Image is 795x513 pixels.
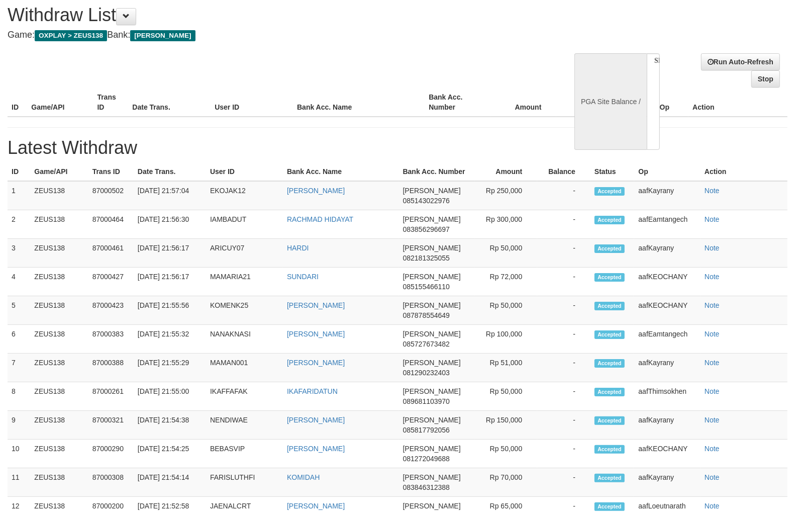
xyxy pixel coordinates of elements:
a: Note [705,473,720,481]
td: - [537,440,590,468]
td: NANAKNASI [206,325,283,354]
td: ZEUS138 [30,411,88,440]
th: Game/API [27,88,93,117]
td: ZEUS138 [30,296,88,325]
span: Accepted [594,445,625,454]
td: 87000464 [88,210,134,239]
a: RACHMAD HIDAYAT [287,215,353,223]
td: 3 [8,239,30,268]
th: Date Trans. [128,88,211,117]
span: Accepted [594,359,625,368]
td: 87000427 [88,268,134,296]
td: aafKEOCHANY [634,296,701,325]
td: Rp 100,000 [475,325,538,354]
td: ZEUS138 [30,468,88,497]
a: [PERSON_NAME] [287,187,345,195]
th: Status [590,162,634,181]
a: Note [705,416,720,424]
span: 087878554649 [403,311,450,319]
td: aafKayrany [634,468,701,497]
a: SUNDARI [287,273,319,281]
span: Accepted [594,273,625,282]
td: 7 [8,354,30,382]
a: Note [705,502,720,510]
td: aafEamtangech [634,325,701,354]
th: User ID [211,88,293,117]
td: - [537,411,590,440]
td: ZEUS138 [30,382,88,411]
td: 5 [8,296,30,325]
td: BEBASVIP [206,440,283,468]
span: Accepted [594,502,625,511]
td: Rp 72,000 [475,268,538,296]
span: [PERSON_NAME] [403,301,461,309]
a: Note [705,445,720,453]
td: - [537,468,590,497]
td: 10 [8,440,30,468]
a: Note [705,187,720,195]
th: Balance [537,162,590,181]
th: User ID [206,162,283,181]
td: ZEUS138 [30,210,88,239]
span: [PERSON_NAME] [403,473,461,481]
span: Accepted [594,187,625,196]
th: Amount [475,162,538,181]
span: [PERSON_NAME] [403,244,461,252]
td: KOMENK25 [206,296,283,325]
td: Rp 70,000 [475,468,538,497]
td: EKOJAK12 [206,181,283,210]
th: Balance [556,88,617,117]
span: 083846312388 [403,483,450,491]
td: 1 [8,181,30,210]
td: [DATE] 21:54:38 [134,411,206,440]
th: ID [8,88,27,117]
td: Rp 250,000 [475,181,538,210]
span: 085155466110 [403,283,450,291]
th: Action [701,162,787,181]
td: [DATE] 21:55:32 [134,325,206,354]
span: 082181325055 [403,254,450,262]
td: NENDIWAE [206,411,283,440]
td: Rp 300,000 [475,210,538,239]
td: [DATE] 21:57:04 [134,181,206,210]
td: IKAFFAFAK [206,382,283,411]
a: Note [705,387,720,395]
span: Accepted [594,474,625,482]
td: - [537,210,590,239]
a: Note [705,215,720,223]
a: Note [705,359,720,367]
td: aafKayrany [634,239,701,268]
td: 87000290 [88,440,134,468]
th: Op [656,88,689,117]
a: Note [705,273,720,281]
td: MAMAN001 [206,354,283,382]
td: aafThimsokhen [634,382,701,411]
span: Accepted [594,330,625,339]
a: [PERSON_NAME] [287,301,345,309]
td: 87000461 [88,239,134,268]
td: ZEUS138 [30,440,88,468]
td: 9 [8,411,30,440]
th: Trans ID [88,162,134,181]
span: 085143022976 [403,197,450,205]
th: Action [688,88,787,117]
a: [PERSON_NAME] [287,330,345,338]
td: [DATE] 21:54:14 [134,468,206,497]
th: Bank Acc. Name [283,162,399,181]
td: ZEUS138 [30,354,88,382]
span: Accepted [594,388,625,396]
th: Bank Acc. Name [293,88,425,117]
td: Rp 50,000 [475,239,538,268]
td: [DATE] 21:55:29 [134,354,206,382]
td: 87000261 [88,382,134,411]
a: Stop [751,70,780,88]
td: 6 [8,325,30,354]
th: ID [8,162,30,181]
td: - [537,296,590,325]
a: Run Auto-Refresh [701,53,780,70]
td: [DATE] 21:54:25 [134,440,206,468]
td: [DATE] 21:55:56 [134,296,206,325]
td: FARISLUTHFI [206,468,283,497]
span: [PERSON_NAME] [403,445,461,453]
span: 081290232403 [403,369,450,377]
